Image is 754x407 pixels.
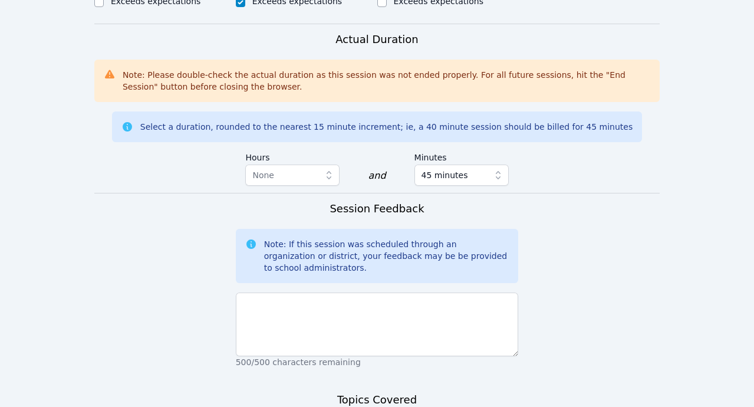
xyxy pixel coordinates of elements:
label: Hours [245,147,340,165]
div: Select a duration, rounded to the nearest 15 minute increment; ie, a 40 minute session should be ... [140,121,633,133]
div: Note: If this session was scheduled through an organization or district, your feedback may be be ... [264,238,509,274]
div: Note: Please double-check the actual duration as this session was not ended properly. For all fut... [123,69,650,93]
p: 500/500 characters remaining [236,356,519,368]
h3: Session Feedback [330,201,424,217]
label: Minutes [414,147,509,165]
h3: Actual Duration [335,31,418,48]
div: and [368,169,386,183]
span: None [252,170,274,180]
button: None [245,165,340,186]
span: 45 minutes [422,168,468,182]
button: 45 minutes [414,165,509,186]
